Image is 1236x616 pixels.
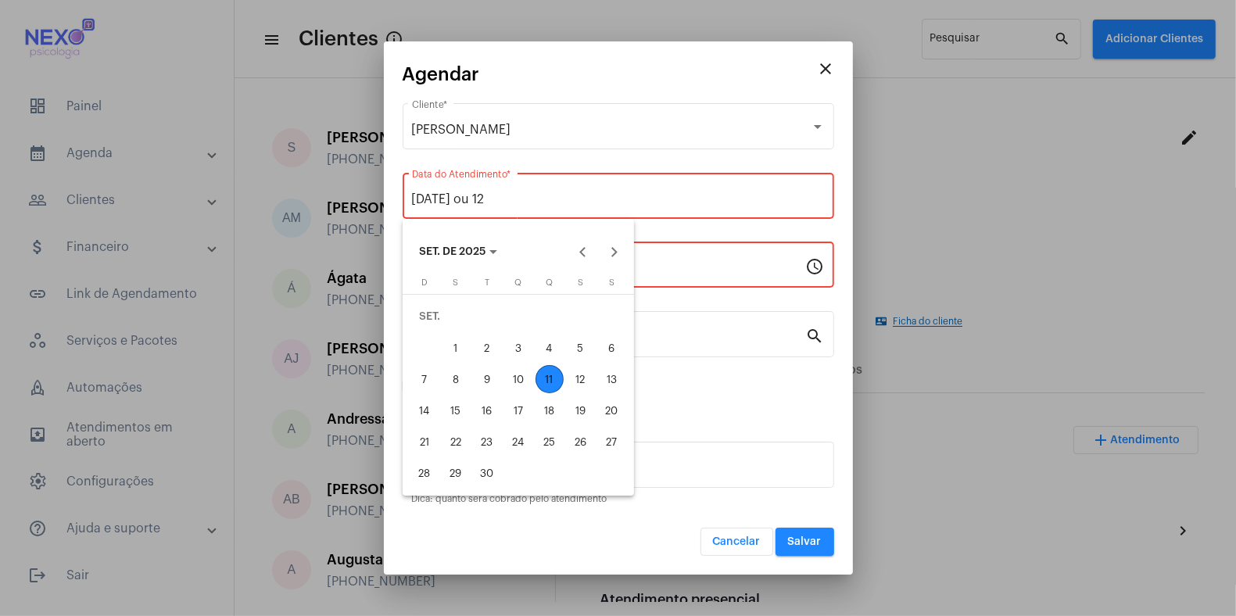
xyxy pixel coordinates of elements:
div: 13 [598,365,626,393]
div: 17 [504,396,532,424]
span: SET. DE 2025 [419,246,485,257]
div: 14 [410,396,439,424]
div: 21 [410,428,439,456]
div: 4 [536,334,564,362]
div: 12 [567,365,595,393]
button: 12 de setembro de 2025 [565,364,597,395]
button: 23 de setembro de 2025 [471,426,503,457]
button: 8 de setembro de 2025 [440,364,471,395]
button: 9 de setembro de 2025 [471,364,503,395]
button: Next month [598,236,629,267]
button: 13 de setembro de 2025 [597,364,628,395]
div: 19 [567,396,595,424]
div: 24 [504,428,532,456]
td: SET. [409,301,628,332]
button: 21 de setembro de 2025 [409,426,440,457]
button: 18 de setembro de 2025 [534,395,565,426]
button: Choose month and year [407,236,510,267]
button: 26 de setembro de 2025 [565,426,597,457]
div: 25 [536,428,564,456]
button: Previous month [567,236,598,267]
button: 25 de setembro de 2025 [534,426,565,457]
div: 22 [442,428,470,456]
div: 28 [410,459,439,487]
span: S [609,278,614,287]
div: 27 [598,428,626,456]
div: 2 [473,334,501,362]
button: 29 de setembro de 2025 [440,457,471,489]
button: 20 de setembro de 2025 [597,395,628,426]
button: 5 de setembro de 2025 [565,332,597,364]
div: 15 [442,396,470,424]
span: D [421,278,428,287]
button: 15 de setembro de 2025 [440,395,471,426]
button: 7 de setembro de 2025 [409,364,440,395]
button: 4 de setembro de 2025 [534,332,565,364]
div: 30 [473,459,501,487]
div: 6 [598,334,626,362]
div: 11 [536,365,564,393]
button: 3 de setembro de 2025 [503,332,534,364]
button: 17 de setembro de 2025 [503,395,534,426]
button: 27 de setembro de 2025 [597,426,628,457]
button: 24 de setembro de 2025 [503,426,534,457]
div: 29 [442,459,470,487]
div: 20 [598,396,626,424]
div: 8 [442,365,470,393]
div: 5 [567,334,595,362]
div: 7 [410,365,439,393]
span: Q [546,278,553,287]
button: 22 de setembro de 2025 [440,426,471,457]
button: 2 de setembro de 2025 [471,332,503,364]
div: 16 [473,396,501,424]
button: 16 de setembro de 2025 [471,395,503,426]
div: 9 [473,365,501,393]
div: 3 [504,334,532,362]
div: 18 [536,396,564,424]
button: 10 de setembro de 2025 [503,364,534,395]
span: Q [514,278,521,287]
button: 11 de setembro de 2025 [534,364,565,395]
button: 14 de setembro de 2025 [409,395,440,426]
div: 10 [504,365,532,393]
div: 23 [473,428,501,456]
span: S [578,278,583,287]
div: 1 [442,334,470,362]
button: 19 de setembro de 2025 [565,395,597,426]
button: 6 de setembro de 2025 [597,332,628,364]
button: 1 de setembro de 2025 [440,332,471,364]
button: 30 de setembro de 2025 [471,457,503,489]
span: T [485,278,489,287]
button: 28 de setembro de 2025 [409,457,440,489]
span: S [453,278,458,287]
div: 26 [567,428,595,456]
